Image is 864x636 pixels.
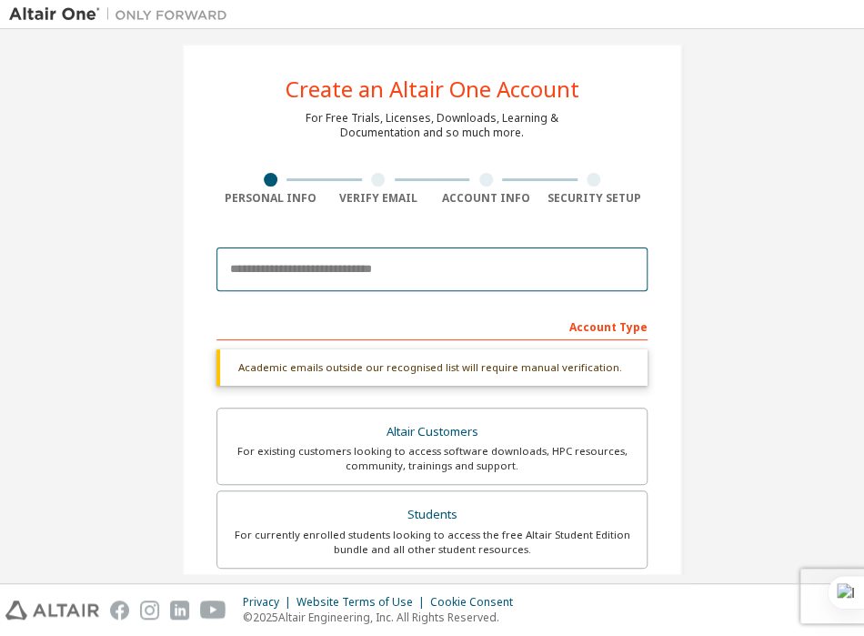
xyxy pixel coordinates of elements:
div: Academic emails outside our recognised list will require manual verification. [216,349,648,386]
img: facebook.svg [110,601,129,620]
div: Privacy [243,595,296,610]
div: Personal Info [216,191,325,206]
img: youtube.svg [200,601,226,620]
img: Altair One [9,5,236,24]
div: Verify Email [325,191,433,206]
div: Account Type [216,311,648,340]
div: Create an Altair One Account [286,78,579,100]
div: For existing customers looking to access software downloads, HPC resources, community, trainings ... [228,444,636,473]
div: Account Info [432,191,540,206]
div: Website Terms of Use [296,595,430,610]
div: Students [228,502,636,528]
div: Altair Customers [228,419,636,445]
img: altair_logo.svg [5,601,99,620]
div: For currently enrolled students looking to access the free Altair Student Edition bundle and all ... [228,528,636,557]
img: linkedin.svg [170,601,189,620]
p: © 2025 Altair Engineering, Inc. All Rights Reserved. [243,610,524,625]
div: Cookie Consent [430,595,524,610]
div: For Free Trials, Licenses, Downloads, Learning & Documentation and so much more. [306,111,558,140]
div: Security Setup [540,191,648,206]
img: instagram.svg [140,601,159,620]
